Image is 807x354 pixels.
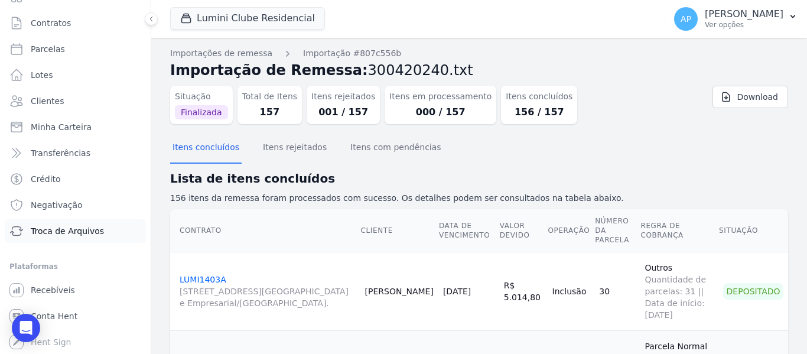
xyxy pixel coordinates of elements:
a: Lotes [5,63,146,87]
span: Finalizada [175,105,228,119]
button: Itens concluídos [170,133,242,164]
td: [PERSON_NAME] [360,252,438,330]
a: Troca de Arquivos [5,219,146,243]
td: 30 [594,252,640,330]
div: Depositado [723,283,783,300]
span: Crédito [31,173,61,185]
span: Parcelas [31,43,65,55]
a: Importações de remessa [170,47,272,60]
th: Contrato [170,209,360,252]
span: Transferências [31,147,90,159]
button: Itens rejeitados [261,133,329,164]
p: 156 itens da remessa foram processados com sucesso. Os detalhes podem ser consultados na tabela a... [170,192,788,204]
a: Conta Hent [5,304,146,328]
a: Recebíveis [5,278,146,302]
p: Ver opções [705,20,783,30]
a: Download [712,86,788,108]
th: Operação [548,209,595,252]
h2: Lista de itens concluídos [170,170,788,187]
dt: Itens em processamento [389,90,492,103]
span: 300420240.txt [368,62,473,79]
button: Lumini Clube Residencial [170,7,325,30]
td: Outros [640,252,718,330]
span: Conta Hent [31,310,77,322]
a: Crédito [5,167,146,191]
a: LUMI1403A[STREET_ADDRESS][GEOGRAPHIC_DATA] e Empresarial/[GEOGRAPHIC_DATA]. [180,275,356,309]
dd: 156 / 157 [506,105,572,119]
a: Contratos [5,11,146,35]
th: Cliente [360,209,438,252]
dt: Itens rejeitados [311,90,375,103]
a: Negativação [5,193,146,217]
span: Quantidade de parcelas: 31 || Data de início: [DATE] [645,274,714,321]
th: Valor devido [499,209,548,252]
a: Parcelas [5,37,146,61]
span: Negativação [31,199,83,211]
dd: 001 / 157 [311,105,375,119]
button: Itens com pendências [348,133,443,164]
a: Clientes [5,89,146,113]
span: Contratos [31,17,71,29]
button: AP [PERSON_NAME] Ver opções [665,2,807,35]
td: R$ 5.014,80 [499,252,548,330]
a: Transferências [5,141,146,165]
span: [STREET_ADDRESS][GEOGRAPHIC_DATA] e Empresarial/[GEOGRAPHIC_DATA]. [180,285,356,309]
a: Minha Carteira [5,115,146,139]
th: Regra de Cobrança [640,209,718,252]
dt: Itens concluídos [506,90,572,103]
a: Importação #807c556b [303,47,401,60]
th: Data de Vencimento [438,209,499,252]
td: Inclusão [548,252,595,330]
td: [DATE] [438,252,499,330]
div: Open Intercom Messenger [12,314,40,342]
span: Minha Carteira [31,121,92,133]
span: Recebíveis [31,284,75,296]
dt: Situação [175,90,228,103]
p: [PERSON_NAME] [705,8,783,20]
span: Clientes [31,95,64,107]
span: Troca de Arquivos [31,225,104,237]
div: Plataformas [9,259,141,274]
th: Número da Parcela [594,209,640,252]
span: AP [681,15,691,23]
dt: Total de Itens [242,90,298,103]
dd: 000 / 157 [389,105,492,119]
th: Situação [718,209,788,252]
nav: Breadcrumb [170,47,788,60]
dd: 157 [242,105,298,119]
span: Lotes [31,69,53,81]
h2: Importação de Remessa: [170,60,788,81]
